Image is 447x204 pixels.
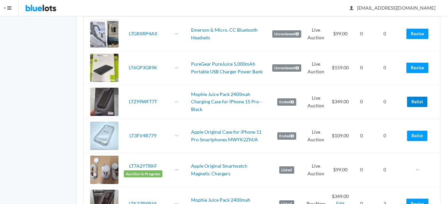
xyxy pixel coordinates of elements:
[328,153,352,187] td: $99.00
[352,17,370,51] td: 0
[191,91,262,112] a: Mophie Juice Pack 2400mah Charging Case for IPhone 15 Pro - Black
[175,31,178,36] a: --
[304,85,328,119] td: Live Auction
[370,51,399,85] td: 0
[370,119,399,153] td: 0
[406,63,428,73] a: Revise
[399,153,440,187] td: --
[328,51,352,85] td: $159.00
[304,51,328,85] td: Live Auction
[129,99,157,104] a: LTZ99WFT7T
[191,27,258,40] a: Emerson & Micro. CC Bluetooth Headsets
[277,132,296,140] label: Ended
[328,119,352,153] td: $109.00
[370,85,399,119] td: 0
[272,30,301,38] label: Unreviewed
[191,163,247,176] a: Apple Original Smartwatch Magnetic Chargers
[304,119,328,153] td: Live Auction
[272,64,301,72] label: Unreviewed
[277,98,296,106] label: Ended
[350,5,435,11] span: [EMAIL_ADDRESS][DOMAIN_NAME]
[352,51,370,85] td: 0
[352,85,370,119] td: 0
[175,65,178,70] a: --
[129,163,157,169] a: LT7A2YTRKF
[124,170,162,178] span: Auction in Progress
[279,166,294,174] label: Listed
[129,133,156,138] a: LT3FV4R779
[304,153,328,187] td: Live Auction
[407,97,427,107] a: Relist
[328,85,352,119] td: $349.00
[304,17,328,51] td: Live Auction
[407,131,427,141] a: Relist
[175,167,178,172] a: --
[191,129,262,142] a: Apple Original Case for iPhone 11 Pro Smartphones MWYK2ZM/A
[129,31,157,36] a: LTGRXRP4AX
[406,29,428,39] a: Revise
[370,17,399,51] td: 0
[370,153,399,187] td: 0
[175,99,178,104] a: --
[191,61,263,74] a: PureGear PureJuice 5,000mAh Portable USB Charger Power Bank
[328,17,352,51] td: $99.00
[352,119,370,153] td: 0
[129,65,157,70] a: LT6GP3GR9K
[348,5,355,12] ion-icon: person
[175,133,178,138] a: --
[352,153,370,187] td: 0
